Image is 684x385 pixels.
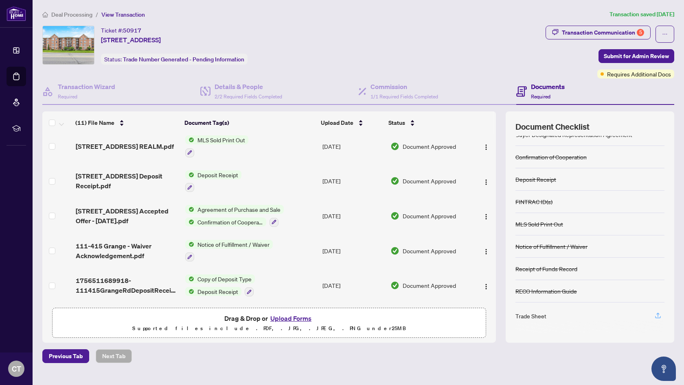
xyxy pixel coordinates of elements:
[651,357,676,381] button: Open asap
[96,10,98,19] li: /
[101,54,248,65] div: Status:
[185,135,194,144] img: Status Icon
[370,82,438,91] h4: Commission
[194,287,241,296] span: Deposit Receipt
[194,218,266,226] span: Confirmation of Cooperation
[546,26,651,39] button: Transaction Communication5
[51,11,92,18] span: Deal Processing
[515,311,546,320] div: Trade Sheet
[42,349,89,363] button: Previous Tab
[49,350,83,363] span: Previous Tab
[185,170,241,192] button: Status IconDeposit Receipt
[185,170,194,179] img: Status Icon
[12,363,21,374] span: CT
[185,205,284,227] button: Status IconAgreement of Purchase and SaleStatus IconConfirmation of Cooperation
[390,142,399,151] img: Document Status
[515,175,556,184] div: Deposit Receipt
[483,213,489,220] img: Logo
[515,152,587,161] div: Confirmation of Cooperation
[194,135,248,144] span: MLS Sold Print Out
[53,308,486,338] span: Drag & Drop orUpload FormsSupported files include .PDF, .JPG, .JPEG, .PNG under25MB
[76,276,179,295] span: 1756511689918-111415GrangeRdDepositReceipt.pdf
[403,211,456,220] span: Document Approved
[480,209,493,222] button: Logo
[72,111,181,134] th: (11) File Name
[562,26,644,39] div: Transaction Communication
[185,205,194,214] img: Status Icon
[76,171,179,191] span: [STREET_ADDRESS] Deposit Receipt.pdf
[531,94,550,100] span: Required
[321,118,353,127] span: Upload Date
[185,218,194,226] img: Status Icon
[483,248,489,255] img: Logo
[215,94,282,100] span: 2/2 Required Fields Completed
[604,50,669,63] span: Submit for Admin Review
[185,240,194,249] img: Status Icon
[7,6,26,21] img: logo
[224,313,314,324] span: Drag & Drop or
[609,10,674,19] article: Transaction saved [DATE]
[515,287,577,296] div: RECO Information Guide
[76,241,179,261] span: 111-415 Grange - Waiver Acknowledgement.pdf
[515,264,577,273] div: Receipt of Funds Record
[101,35,161,45] span: [STREET_ADDRESS]
[96,349,132,363] button: Next Tab
[637,29,644,36] div: 5
[185,274,194,283] img: Status Icon
[76,141,174,151] span: [STREET_ADDRESS] REALM.pdf
[194,205,284,214] span: Agreement of Purchase and Sale
[185,274,255,296] button: Status IconCopy of Deposit TypeStatus IconDeposit Receipt
[101,26,141,35] div: Ticket #:
[268,313,314,324] button: Upload Forms
[319,268,387,303] td: [DATE]
[318,111,385,134] th: Upload Date
[194,274,255,283] span: Copy of Deposit Type
[215,82,282,91] h4: Details & People
[58,82,115,91] h4: Transaction Wizard
[43,26,94,64] img: IMG-X12272046_1.jpg
[76,206,179,226] span: [STREET_ADDRESS] Accepted Offer - [DATE].pdf
[390,281,399,290] img: Document Status
[194,170,241,179] span: Deposit Receipt
[480,244,493,257] button: Logo
[515,121,590,133] span: Document Checklist
[319,233,387,268] td: [DATE]
[123,27,141,34] span: 50917
[515,220,563,228] div: MLS Sold Print Out
[42,12,48,17] span: home
[403,281,456,290] span: Document Approved
[515,242,588,251] div: Notice of Fulfillment / Waiver
[480,174,493,187] button: Logo
[390,211,399,220] img: Document Status
[607,70,671,78] span: Requires Additional Docs
[403,246,456,255] span: Document Approved
[662,31,668,37] span: ellipsis
[390,246,399,255] img: Document Status
[515,197,552,206] div: FINTRAC ID(s)
[319,129,387,164] td: [DATE]
[598,49,674,63] button: Submit for Admin Review
[123,56,244,63] span: Trade Number Generated - Pending Information
[531,82,565,91] h4: Documents
[390,176,399,185] img: Document Status
[194,240,273,249] span: Notice of Fulfillment / Waiver
[185,287,194,296] img: Status Icon
[483,179,489,185] img: Logo
[480,279,493,292] button: Logo
[181,111,318,134] th: Document Tag(s)
[370,94,438,100] span: 1/1 Required Fields Completed
[319,198,387,233] td: [DATE]
[480,140,493,153] button: Logo
[57,324,481,333] p: Supported files include .PDF, .JPG, .JPEG, .PNG under 25 MB
[58,94,77,100] span: Required
[403,142,456,151] span: Document Approved
[388,118,405,127] span: Status
[185,135,248,157] button: Status IconMLS Sold Print Out
[319,164,387,199] td: [DATE]
[385,111,469,134] th: Status
[403,176,456,185] span: Document Approved
[483,283,489,290] img: Logo
[185,240,273,262] button: Status IconNotice of Fulfillment / Waiver
[483,144,489,150] img: Logo
[101,11,145,18] span: View Transaction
